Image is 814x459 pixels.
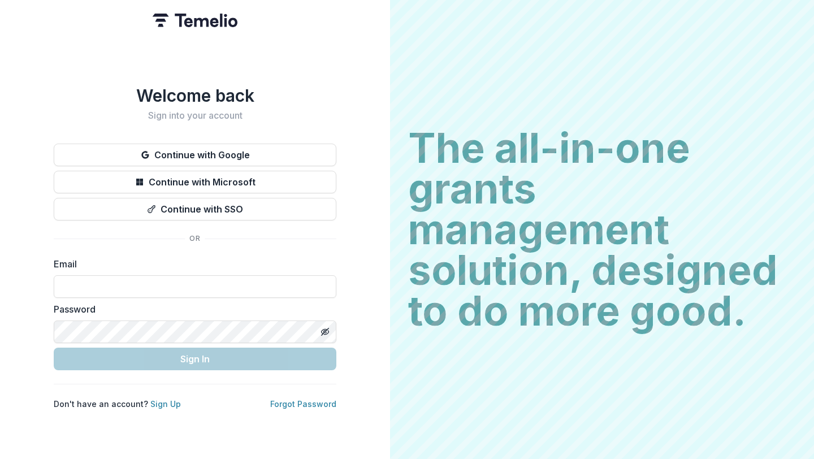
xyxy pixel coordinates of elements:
a: Sign Up [150,399,181,409]
button: Toggle password visibility [316,323,334,341]
p: Don't have an account? [54,398,181,410]
button: Continue with Microsoft [54,171,336,193]
h2: Sign into your account [54,110,336,121]
button: Continue with SSO [54,198,336,220]
button: Continue with Google [54,144,336,166]
a: Forgot Password [270,399,336,409]
label: Email [54,257,330,271]
h1: Welcome back [54,85,336,106]
button: Sign In [54,348,336,370]
label: Password [54,302,330,316]
img: Temelio [153,14,237,27]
